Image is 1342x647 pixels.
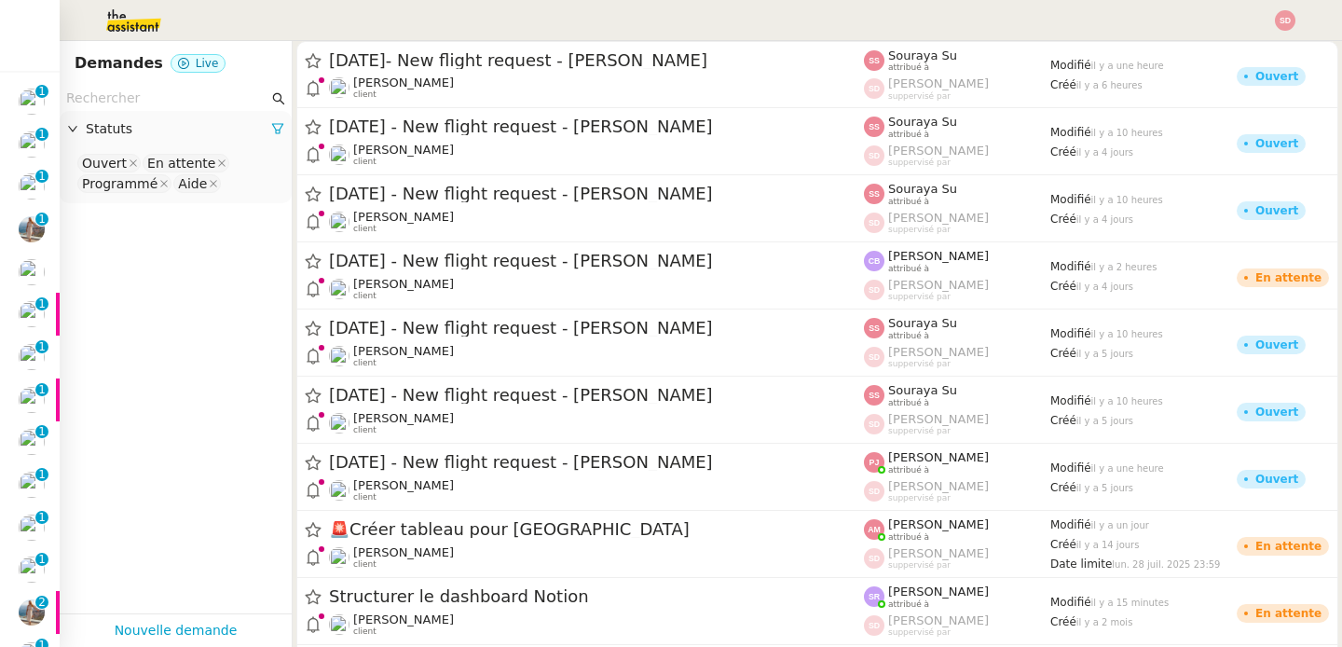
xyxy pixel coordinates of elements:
span: [PERSON_NAME] [353,277,454,291]
nz-select-item: Aide [173,174,221,193]
span: [PERSON_NAME] [888,546,989,560]
span: [PERSON_NAME] [888,517,989,531]
img: svg [1275,10,1295,31]
nz-badge-sup: 1 [35,511,48,524]
img: 9c41a674-290d-4aa4-ad60-dbefefe1e183 [19,599,45,626]
span: client [353,89,377,100]
app-user-label: suppervisé par [864,546,1050,571]
app-user-label: suppervisé par [864,144,1050,168]
div: Programmé [82,175,157,192]
span: [PERSON_NAME] [888,249,989,263]
span: attribué à [888,130,929,140]
span: il y a 2 heures [1091,262,1157,272]
app-user-detailed-label: client [329,210,864,234]
span: attribué à [888,465,929,475]
span: il y a 4 jours [1076,147,1133,158]
span: [PERSON_NAME] [888,211,989,225]
img: svg [864,78,884,99]
img: svg [864,519,884,540]
img: svg [864,318,884,338]
img: users%2FCDJVjuAsmVStpVqKOeKkcoetDMn2%2Favatar%2F44a7b7d8-5199-43a6-8c74-33874b1d764c [19,301,45,327]
span: attribué à [888,197,929,207]
img: svg [864,347,884,367]
span: Live [196,57,219,70]
img: svg [864,481,884,502]
span: attribué à [888,264,929,274]
span: Créé [1050,615,1076,628]
div: Ouvert [1255,406,1298,418]
span: il y a 5 jours [1076,483,1133,493]
img: users%2FC9SBsJ0duuaSgpQFj5LgoEX8n0o2%2Favatar%2Fec9d51b8-9413-4189-adfb-7be4d8c96a3c [329,413,349,434]
nz-select-item: Programmé [77,174,171,193]
span: client [353,559,377,570]
span: suppervisé par [888,158,951,168]
app-user-label: attribué à [864,249,1050,273]
img: svg [864,414,884,434]
span: Modifié [1050,260,1091,273]
img: users%2FSADz3OCgrFNaBc1p3ogUv5k479k1%2Favatar%2Fccbff511-0434-4584-b662-693e5a00b7b7 [19,515,45,541]
span: [PERSON_NAME] [353,143,454,157]
span: Statuts [86,118,271,140]
nz-page-header-title: Demandes [75,50,163,76]
app-user-detailed-label: client [329,613,864,637]
span: Créé [1050,78,1076,91]
a: Nouvelle demande [115,620,238,641]
app-user-label: suppervisé par [864,211,1050,235]
app-user-label: attribué à [864,182,1050,206]
span: Créer tableau pour [GEOGRAPHIC_DATA] [329,521,864,538]
img: users%2FC9SBsJ0duuaSgpQFj5LgoEX8n0o2%2Favatar%2Fec9d51b8-9413-4189-adfb-7be4d8c96a3c [329,212,349,232]
span: suppervisé par [888,292,951,302]
input: Rechercher [66,88,268,109]
img: users%2FSADz3OCgrFNaBc1p3ogUv5k479k1%2Favatar%2Fccbff511-0434-4584-b662-693e5a00b7b7 [19,387,45,413]
span: attribué à [888,599,929,610]
span: client [353,291,377,301]
p: 1 [38,340,46,357]
p: 1 [38,383,46,400]
span: Modifié [1050,596,1091,609]
span: client [353,626,377,637]
span: [PERSON_NAME] [888,278,989,292]
span: [PERSON_NAME] [888,479,989,493]
span: Modifié [1050,461,1091,475]
span: Modifié [1050,327,1091,340]
nz-select-item: Ouvert [77,154,141,172]
nz-badge-sup: 1 [35,128,48,141]
span: il y a une heure [1091,463,1164,474]
app-user-detailed-label: client [329,411,864,435]
span: Modifié [1050,518,1091,531]
img: svg [864,145,884,166]
span: [DATE] - New flight request - [PERSON_NAME] [329,253,864,269]
img: svg [864,251,884,271]
span: lun. 28 juil. 2025 23:59 [1112,559,1220,570]
span: attribué à [888,331,929,341]
app-user-detailed-label: client [329,545,864,570]
span: [DATE]- New flight request - [PERSON_NAME] [329,52,864,69]
span: [DATE] - New flight request - [PERSON_NAME] [329,387,864,404]
span: Créé [1050,280,1076,293]
app-user-label: suppervisé par [864,479,1050,503]
span: Modifié [1050,394,1091,407]
span: client [353,425,377,435]
span: Structurer le dashboard Notion [329,588,864,605]
span: suppervisé par [888,560,951,571]
app-user-detailed-label: client [329,143,864,167]
app-user-detailed-label: client [329,76,864,100]
app-user-detailed-label: client [329,344,864,368]
div: Statuts [60,111,292,147]
img: users%2FC9SBsJ0duuaSgpQFj5LgoEX8n0o2%2Favatar%2Fec9d51b8-9413-4189-adfb-7be4d8c96a3c [19,429,45,455]
span: suppervisé par [888,627,951,638]
img: svg [864,452,884,473]
p: 1 [38,553,46,570]
span: il y a une heure [1091,61,1164,71]
span: attribué à [888,398,929,408]
img: users%2FC9SBsJ0duuaSgpQFj5LgoEX8n0o2%2Favatar%2Fec9d51b8-9413-4189-adfb-7be4d8c96a3c [329,346,349,366]
div: Ouvert [1255,474,1298,485]
span: [PERSON_NAME] [353,613,454,626]
nz-badge-sup: 1 [35,85,48,98]
span: [PERSON_NAME] [888,345,989,359]
span: Créé [1050,213,1076,226]
p: 1 [38,128,46,145]
app-user-label: suppervisé par [864,345,1050,369]
img: users%2FC9SBsJ0duuaSgpQFj5LgoEX8n0o2%2Favatar%2Fec9d51b8-9413-4189-adfb-7be4d8c96a3c [329,480,349,501]
nz-badge-sup: 1 [35,383,48,396]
